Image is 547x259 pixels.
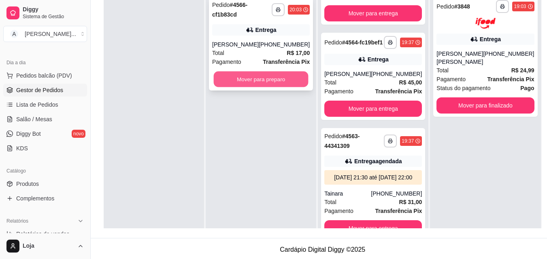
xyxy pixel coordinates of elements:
[3,164,87,177] div: Catálogo
[3,127,87,140] a: Diggy Botnovo
[16,86,63,94] span: Gestor de Pedidos
[324,133,360,149] strong: # 4563-44341309
[259,40,310,48] div: [PHONE_NUMBER]
[16,72,72,80] span: Pedidos balcão (PDV)
[368,55,389,63] div: Entrega
[3,236,87,256] button: Loja
[23,242,74,250] span: Loja
[3,84,87,97] a: Gestor de Pedidos
[375,88,422,95] strong: Transferência Pix
[520,85,534,91] strong: Pago
[511,67,534,74] strong: R$ 24,99
[263,59,310,65] strong: Transferência Pix
[3,142,87,155] a: KDS
[475,18,496,29] img: ifood
[375,208,422,214] strong: Transferência Pix
[23,6,84,13] span: Diggy
[487,76,534,82] strong: Transferência Pix
[324,133,342,139] span: Pedido
[324,206,353,215] span: Pagamento
[399,79,422,86] strong: R$ 45,00
[212,2,247,18] strong: # 4566-cf1b83cd
[16,180,39,188] span: Produtos
[324,39,342,46] span: Pedido
[436,66,449,75] span: Total
[10,30,18,38] span: A
[324,87,353,96] span: Pagamento
[402,39,414,46] div: 19:37
[6,218,28,224] span: Relatórios
[214,72,309,87] button: Mover para preparo
[16,230,70,238] span: Relatórios de vendas
[212,57,241,66] span: Pagamento
[25,30,76,38] div: [PERSON_NAME] ...
[324,101,422,117] button: Mover para entrega
[436,75,466,84] span: Pagamento
[402,138,414,144] div: 19:37
[371,190,422,198] div: [PHONE_NUMBER]
[3,26,87,42] button: Select a team
[436,3,454,10] span: Pedido
[324,190,371,198] div: Tainara
[212,40,259,48] div: [PERSON_NAME]
[3,3,87,23] a: DiggySistema de Gestão
[3,56,87,69] div: Dia a dia
[287,50,310,56] strong: R$ 17,00
[454,3,470,10] strong: # 3848
[483,50,534,66] div: [PHONE_NUMBER]
[3,69,87,82] button: Pedidos balcão (PDV)
[324,70,371,78] div: [PERSON_NAME]
[212,2,230,8] span: Pedido
[3,113,87,126] a: Salão / Mesas
[289,6,302,13] div: 20:03
[16,115,52,123] span: Salão / Mesas
[399,199,422,205] strong: R$ 31,00
[328,173,419,181] div: [DATE] 21:30 até [DATE] 22:00
[16,144,28,152] span: KDS
[16,194,54,202] span: Complementos
[354,157,402,165] div: Entrega agendada
[480,35,501,43] div: Entrega
[3,227,87,240] a: Relatórios de vendas
[324,198,336,206] span: Total
[436,84,490,93] span: Status do pagamento
[436,50,483,66] div: [PERSON_NAME] [PERSON_NAME]
[3,192,87,205] a: Complementos
[324,5,422,21] button: Mover para entrega
[436,97,534,114] button: Mover para finalizado
[371,70,422,78] div: [PHONE_NUMBER]
[16,101,58,109] span: Lista de Pedidos
[3,177,87,190] a: Produtos
[16,130,41,138] span: Diggy Bot
[255,26,277,34] div: Entrega
[3,98,87,111] a: Lista de Pedidos
[514,3,526,10] div: 19:03
[342,39,383,46] strong: # 4564-fc19bef1
[212,48,224,57] span: Total
[23,13,84,20] span: Sistema de Gestão
[324,78,336,87] span: Total
[324,220,422,236] button: Mover para entrega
